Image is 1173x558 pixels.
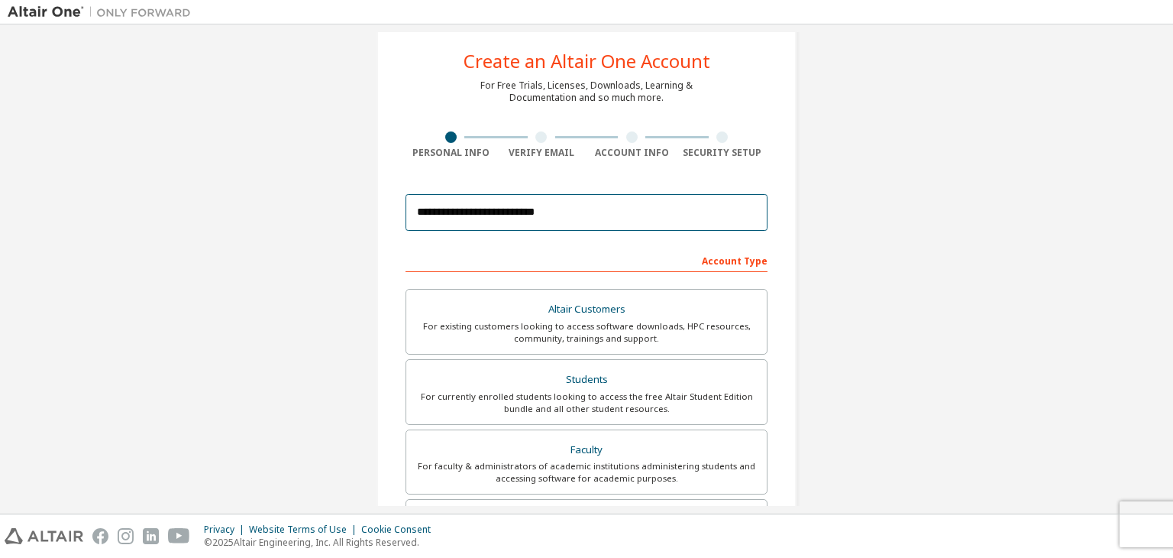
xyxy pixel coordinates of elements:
div: Students [415,369,758,391]
div: Account Type [406,248,767,272]
div: For existing customers looking to access software downloads, HPC resources, community, trainings ... [415,320,758,345]
div: Personal Info [406,147,496,159]
img: instagram.svg [118,528,134,544]
img: Altair One [8,5,199,20]
img: facebook.svg [92,528,108,544]
img: youtube.svg [168,528,190,544]
div: Faculty [415,440,758,461]
div: For Free Trials, Licenses, Downloads, Learning & Documentation and so much more. [480,79,693,104]
p: © 2025 Altair Engineering, Inc. All Rights Reserved. [204,536,440,549]
div: Verify Email [496,147,587,159]
img: altair_logo.svg [5,528,83,544]
div: For currently enrolled students looking to access the free Altair Student Edition bundle and all ... [415,391,758,415]
div: Account Info [586,147,677,159]
div: Cookie Consent [361,524,440,536]
div: Create an Altair One Account [464,52,710,70]
div: Website Terms of Use [249,524,361,536]
img: linkedin.svg [143,528,159,544]
div: For faculty & administrators of academic institutions administering students and accessing softwa... [415,460,758,485]
div: Privacy [204,524,249,536]
div: Altair Customers [415,299,758,320]
div: Security Setup [677,147,768,159]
